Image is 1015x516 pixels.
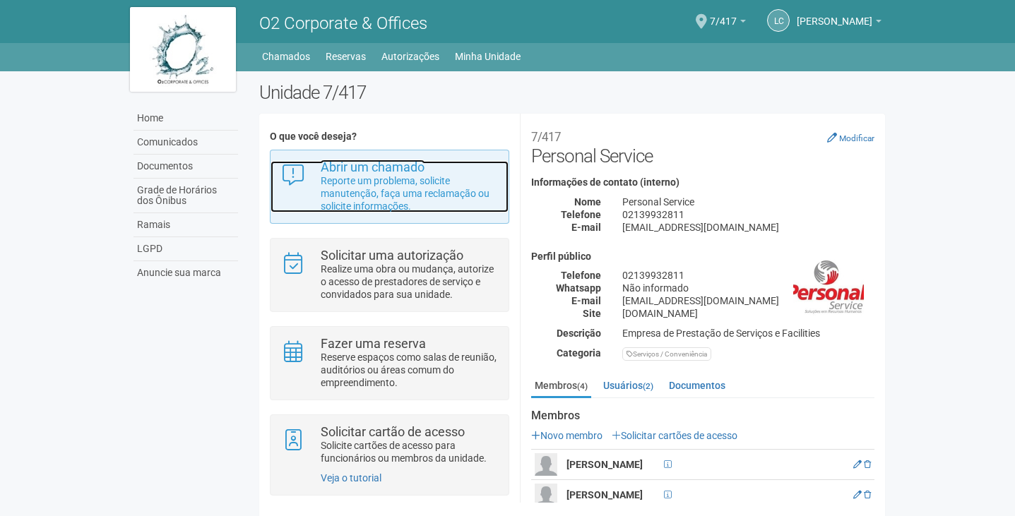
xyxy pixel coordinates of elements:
[566,489,643,500] strong: [PERSON_NAME]
[864,460,871,469] a: Excluir membro
[612,221,885,234] div: [EMAIL_ADDRESS][DOMAIN_NAME]
[321,424,465,439] strong: Solicitar cartão de acesso
[133,107,238,131] a: Home
[281,337,498,389] a: Fazer uma reserva Reserve espaços como salas de reunião, auditórios ou áreas comum do empreendime...
[133,131,238,155] a: Comunicados
[612,269,885,282] div: 02139932811
[321,263,498,301] p: Realize uma obra ou mudança, autorize o acesso de prestadores de serviço e convidados para sua un...
[531,375,591,398] a: Membros(4)
[281,161,498,212] a: Abrir um chamado Reporte um problema, solicite manutenção, faça uma reclamação ou solicite inform...
[321,472,381,484] a: Veja o tutorial
[827,132,874,143] a: Modificar
[531,130,561,144] small: 7/417
[600,375,657,396] a: Usuários(2)
[535,484,557,506] img: user.png
[612,196,885,208] div: Personal Service
[321,248,463,263] strong: Solicitar uma autorização
[130,7,236,92] img: logo.jpg
[622,347,711,361] div: Serviços / Conveniência
[710,2,737,27] span: 7/417
[612,307,885,320] div: [DOMAIN_NAME]
[133,155,238,179] a: Documentos
[321,439,498,464] p: Solicite cartões de acesso para funcionários ou membros da unidade.
[557,328,601,339] strong: Descrição
[531,409,874,422] strong: Membros
[710,18,746,29] a: 7/417
[665,375,729,396] a: Documentos
[535,453,557,476] img: user.png
[281,426,498,464] a: Solicitar cartão de acesso Solicite cartões de acesso para funcionários ou membros da unidade.
[566,459,643,470] strong: [PERSON_NAME]
[797,18,882,29] a: [PERSON_NAME]
[612,208,885,221] div: 02139932811
[643,381,653,391] small: (2)
[531,251,874,262] h4: Perfil público
[797,2,872,27] span: Luis Carlos Martins
[793,251,864,322] img: business.png
[612,327,885,340] div: Empresa de Prestação de Serviços e Facilities
[133,261,238,284] a: Anuncie sua marca
[853,490,862,500] a: Editar membro
[321,336,426,351] strong: Fazer uma reserva
[321,160,425,174] strong: Abrir um chamado
[557,347,601,359] strong: Categoria
[455,47,521,66] a: Minha Unidade
[531,124,874,167] h2: Personal Service
[531,430,603,441] a: Novo membro
[326,47,366,66] a: Reservas
[561,270,601,281] strong: Telefone
[321,351,498,389] p: Reserve espaços como salas de reunião, auditórios ou áreas comum do empreendimento.
[571,295,601,306] strong: E-mail
[259,13,427,33] span: O2 Corporate & Offices
[583,308,601,319] strong: Site
[612,430,737,441] a: Solicitar cartões de acesso
[133,213,238,237] a: Ramais
[561,209,601,220] strong: Telefone
[556,282,601,294] strong: Whatsapp
[281,249,498,301] a: Solicitar uma autorização Realize uma obra ou mudança, autorize o acesso de prestadores de serviç...
[259,82,886,103] h2: Unidade 7/417
[531,177,874,188] h4: Informações de contato (interno)
[571,222,601,233] strong: E-mail
[853,460,862,469] a: Editar membro
[262,47,310,66] a: Chamados
[133,237,238,261] a: LGPD
[767,9,790,32] a: LC
[381,47,439,66] a: Autorizações
[612,294,885,307] div: [EMAIL_ADDRESS][DOMAIN_NAME]
[270,131,509,142] h4: O que você deseja?
[864,490,871,500] a: Excluir membro
[577,381,588,391] small: (4)
[321,174,498,212] p: Reporte um problema, solicite manutenção, faça uma reclamação ou solicite informações.
[133,179,238,213] a: Grade de Horários dos Ônibus
[574,196,601,208] strong: Nome
[612,282,885,294] div: Não informado
[839,133,874,143] small: Modificar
